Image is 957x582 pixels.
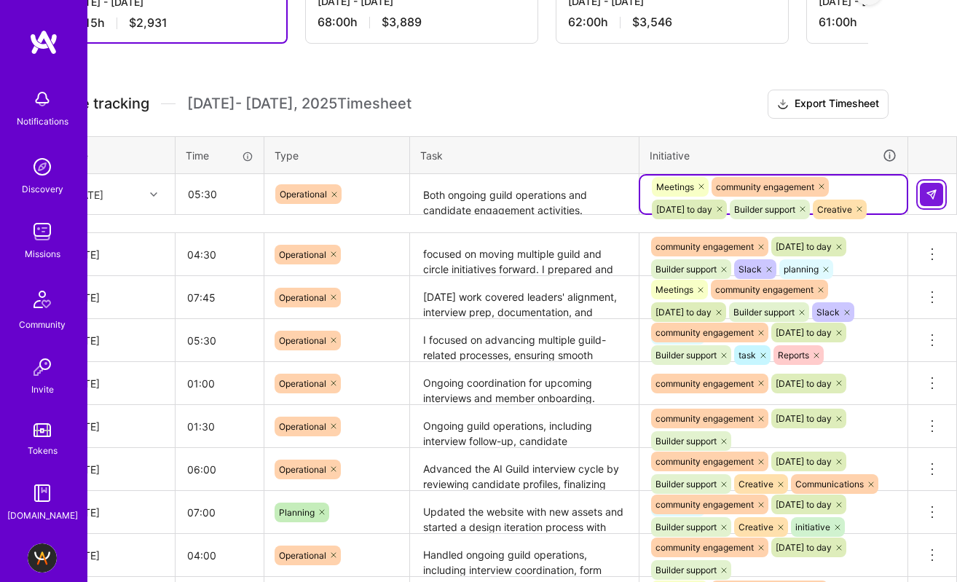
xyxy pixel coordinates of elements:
img: A.Team - Grow A.Team's Community & Demand [28,543,57,573]
div: 68:00 h [318,15,526,30]
button: Export Timesheet [768,90,889,119]
span: community engagement [715,284,814,295]
th: Type [264,136,410,174]
span: Time tracking [55,95,149,113]
img: logo [29,29,58,55]
i: icon Download [777,97,789,112]
span: community engagement [655,499,754,510]
textarea: Advanced the AI Guild interview cycle by reviewing candidate profiles, finalizing acceptance deci... [411,449,637,489]
span: community engagement [655,456,754,467]
span: [DATE] - [DATE] , 2025 Timesheet [187,95,411,113]
input: HH:MM [176,407,264,446]
span: Creative [739,522,773,532]
span: Slack [816,307,840,318]
th: Task [410,136,639,174]
span: Builder support [655,264,717,275]
span: community engagement [655,241,754,252]
span: Builder support [733,307,795,318]
div: [DOMAIN_NAME] [7,508,78,523]
textarea: [DATE] work covered leaders' alignment, interview prep, documentation, and automation setup. I st... [411,278,637,318]
div: Notifications [17,114,68,129]
img: Invite [28,353,57,382]
span: Creative [739,479,773,489]
a: A.Team - Grow A.Team's Community & Demand [24,543,60,573]
div: 62:00 h [568,15,776,30]
span: [DATE] to day [776,378,832,389]
span: Operational [280,189,327,200]
span: Creative [817,204,852,215]
img: Community [25,282,60,317]
div: Invite [31,382,54,397]
textarea: Handled ongoing guild operations, including interview coordination, form tracking, and inbox mana... [411,535,637,575]
input: HH:MM [176,321,264,360]
div: Discovery [22,181,63,197]
span: Builder support [655,479,717,489]
span: Operational [279,292,326,303]
span: Planning [279,507,315,518]
span: Slack [739,264,762,275]
span: Operational [279,421,326,432]
textarea: Ongoing guild operations, including interview follow-up, candidate evaluations, and preparation o... [411,406,637,447]
span: Operational [279,378,326,389]
span: Builder support [655,565,717,575]
span: Communications [795,479,864,489]
div: [DATE] [67,462,163,477]
span: initiative [795,522,830,532]
input: HH:MM [176,278,264,317]
span: Builder support [734,204,795,215]
img: tokens [34,423,51,437]
span: Builder support [655,436,717,447]
div: null [920,183,945,206]
span: Operational [279,464,326,475]
div: [DATE] [67,505,163,520]
input: HH:MM [176,364,264,403]
div: [DATE] [67,376,163,391]
div: 51:15 h [68,15,275,31]
span: [DATE] to day [776,542,832,553]
div: [DATE] [67,419,163,434]
span: Operational [279,550,326,561]
span: $3,546 [632,15,672,30]
span: [DATE] to day [776,499,832,510]
div: Missions [25,246,60,261]
span: Builder support [655,350,717,361]
span: community engagement [655,378,754,389]
span: [DATE] to day [776,241,832,252]
span: [DATE] to day [776,413,832,424]
div: [DATE] [67,548,163,563]
span: community engagement [655,327,754,338]
div: [DATE] [67,333,163,348]
span: community engagement [655,542,754,553]
img: discovery [28,152,57,181]
img: Submit [926,189,937,200]
span: Meetings [656,181,694,192]
span: Builder support [655,522,717,532]
input: HH:MM [176,235,264,274]
div: Tokens [28,443,58,458]
span: community engagement [716,181,814,192]
img: teamwork [28,217,57,246]
img: bell [28,84,57,114]
textarea: I focused on advancing multiple guild-related processes, ensuring smooth coordination between int... [411,321,637,361]
div: [DATE] [67,247,163,262]
input: HH:MM [176,493,264,532]
input: HH:MM [176,536,264,575]
span: task [739,350,756,361]
span: Meetings [655,284,693,295]
span: [DATE] to day [776,456,832,467]
span: [DATE] to day [655,307,712,318]
textarea: focused on moving multiple guild and circle initiatives forward. I prepared and refined detailed ... [411,235,637,275]
input: HH:MM [176,175,263,213]
span: Operational [279,335,326,346]
div: Time [186,148,253,163]
div: [DATE] [67,290,163,305]
i: icon Chevron [150,191,157,198]
textarea: Updated the website with new assets and started a design iteration process with [PERSON_NAME] for... [411,492,637,532]
span: [DATE] to day [656,204,712,215]
div: Initiative [650,147,897,164]
span: community engagement [655,413,754,424]
th: Date [55,136,176,174]
span: $3,889 [382,15,422,30]
textarea: Both ongoing guild operations and candidate engagement activities. I managed and coordinated mult... [411,176,637,214]
span: $2,931 [129,15,168,31]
